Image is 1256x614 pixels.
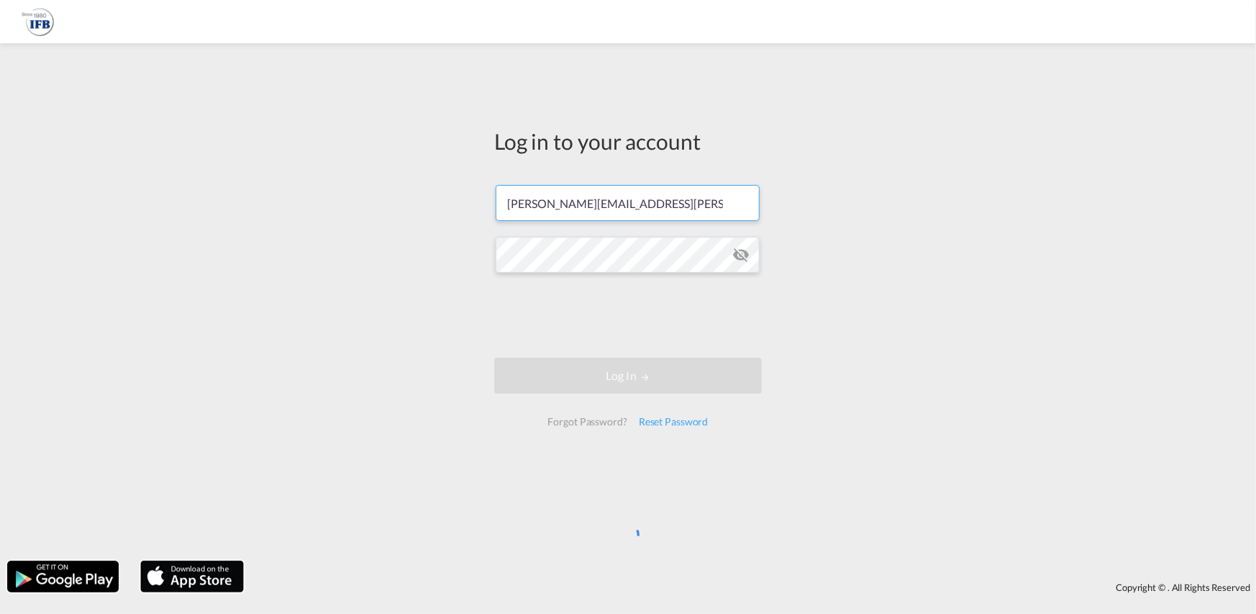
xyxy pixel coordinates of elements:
img: google.png [6,559,120,594]
div: Reset Password [633,409,714,435]
img: b628ab10256c11eeb52753acbc15d091.png [22,6,54,38]
md-icon: icon-eye-off [732,246,750,263]
div: Copyright © . All Rights Reserved [251,575,1256,600]
button: LOGIN [494,358,762,394]
img: apple.png [139,559,245,594]
input: Enter email/phone number [496,185,760,221]
div: Forgot Password? [542,409,632,435]
div: Log in to your account [494,126,762,156]
iframe: reCAPTCHA [519,287,737,343]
